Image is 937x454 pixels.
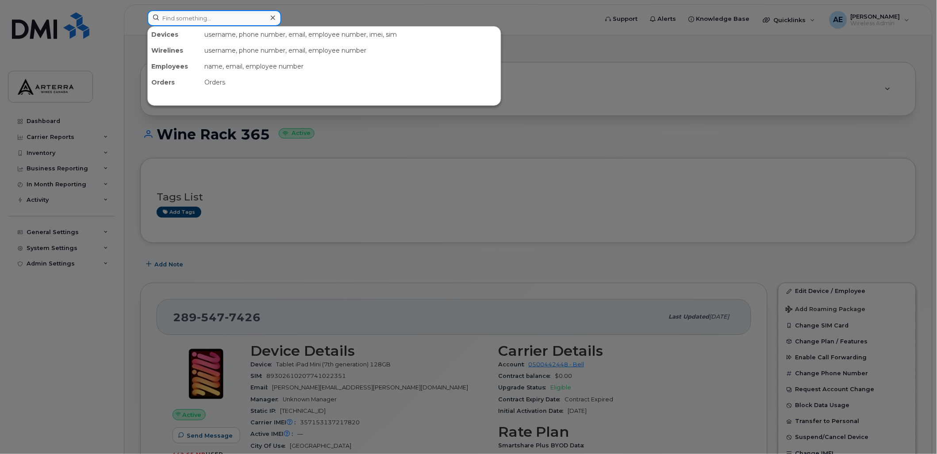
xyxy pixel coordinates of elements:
div: Wirelines [148,42,201,58]
div: name, email, employee number [201,58,501,74]
div: Employees [148,58,201,74]
div: Devices [148,27,201,42]
div: Orders [201,74,501,90]
div: username, phone number, email, employee number [201,42,501,58]
div: Orders [148,74,201,90]
div: username, phone number, email, employee number, imei, sim [201,27,501,42]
